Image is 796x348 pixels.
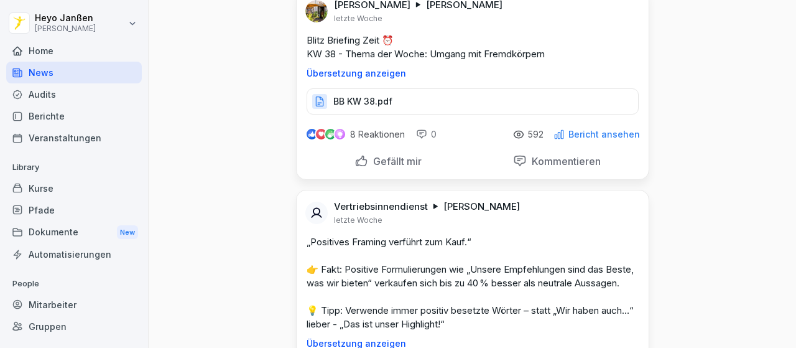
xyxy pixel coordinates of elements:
p: Library [6,158,142,177]
p: [PERSON_NAME] [443,200,520,213]
a: Kurse [6,177,142,199]
div: Dokumente [6,221,142,244]
a: DokumenteNew [6,221,142,244]
p: 592 [528,129,544,139]
img: like [307,129,317,139]
p: „Positives Framing verführt zum Kauf.“ 👉 Fakt: Positive Formulierungen wie „Unsere Empfehlungen s... [307,235,639,331]
div: New [117,225,138,240]
div: 0 [416,128,437,141]
p: Bericht ansehen [568,129,640,139]
img: celebrate [325,129,336,139]
a: News [6,62,142,83]
a: Automatisierungen [6,243,142,265]
img: inspiring [335,129,345,140]
a: Berichte [6,105,142,127]
a: BB KW 38.pdf [307,99,639,111]
p: Gefällt mir [368,155,422,167]
a: Home [6,40,142,62]
p: Vertriebsinnendienst [334,200,428,213]
a: Gruppen [6,316,142,337]
p: 8 Reaktionen [350,129,405,139]
a: Mitarbeiter [6,294,142,316]
p: Kommentieren [527,155,601,167]
p: [PERSON_NAME] [35,24,96,33]
p: Blitz Briefing Zeit ⏰ KW 38 - Thema der Woche: Umgang mit Fremdkörpern [307,34,639,61]
a: Pfade [6,199,142,221]
p: Heyo Janßen [35,13,96,24]
p: Übersetzung anzeigen [307,68,639,78]
a: Veranstaltungen [6,127,142,149]
p: BB KW 38.pdf [333,95,392,108]
p: letzte Woche [334,14,382,24]
a: Audits [6,83,142,105]
img: love [317,129,326,139]
p: letzte Woche [334,215,382,225]
p: People [6,274,142,294]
